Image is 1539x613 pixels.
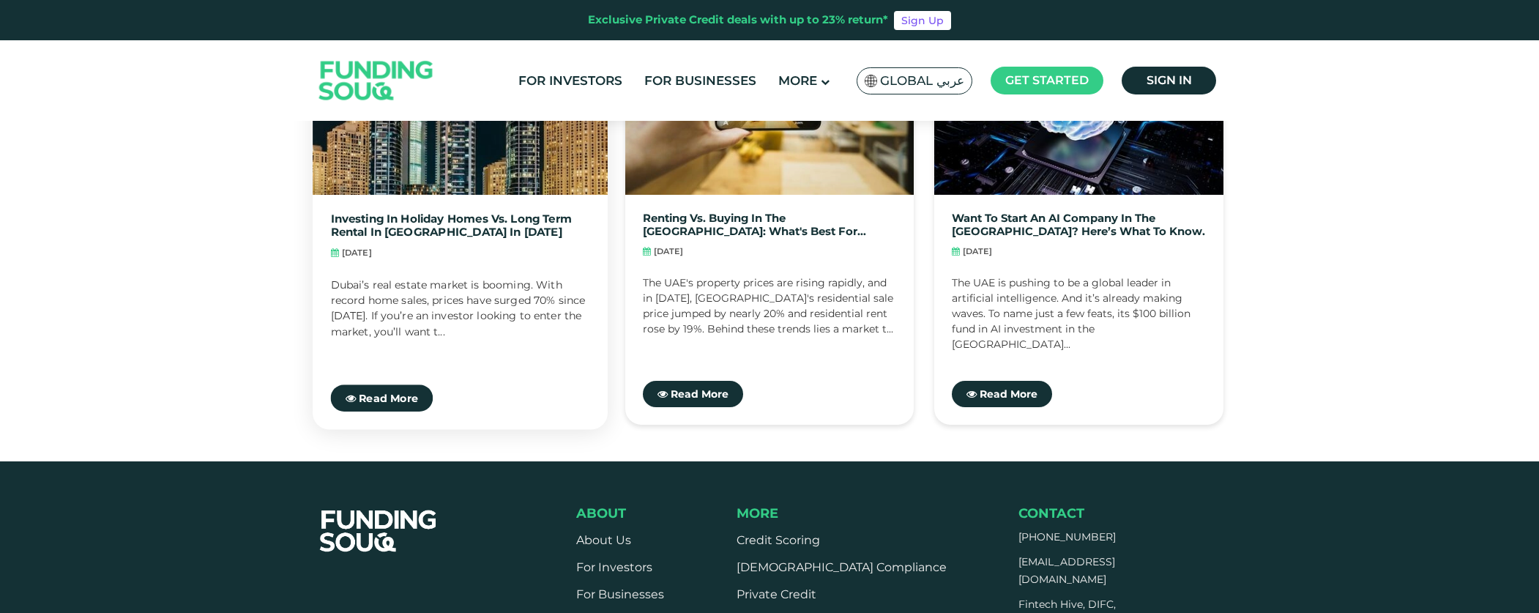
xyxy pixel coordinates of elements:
[1122,67,1216,94] a: Sign in
[894,11,951,30] a: Sign Up
[865,75,878,87] img: SA Flag
[980,387,1037,401] span: Read More
[952,381,1052,407] a: Read More
[1018,555,1115,586] a: [EMAIL_ADDRESS][DOMAIN_NAME]
[305,492,452,570] img: FooterLogo
[331,277,590,352] div: Dubai’s real estate market is booming. With record home sales, prices have surged 70% since [DATE...
[515,69,626,93] a: For Investors
[641,69,760,93] a: For Businesses
[952,275,1206,349] div: The UAE is pushing to be a global leader in artificial intelligence. And it’s already making wave...
[643,381,743,407] a: Read More
[1018,505,1084,521] span: Contact
[576,505,664,521] div: About
[1005,73,1089,87] span: Get started
[576,533,631,547] a: About Us
[331,384,433,411] a: Read More
[880,73,964,89] span: Global عربي
[576,560,652,574] a: For Investors
[654,245,683,258] span: [DATE]
[331,212,590,239] a: Investing in Holiday Homes vs. Long Term Rental in [GEOGRAPHIC_DATA] in [DATE]
[643,212,897,238] a: Renting vs. Buying in the [GEOGRAPHIC_DATA]: What's Best for Expats in [DATE]?
[671,387,728,401] span: Read More
[588,12,888,29] div: Exclusive Private Credit deals with up to 23% return*
[342,246,372,259] span: [DATE]
[576,587,664,601] a: For Businesses
[359,391,418,404] span: Read More
[1018,530,1116,543] a: [PHONE_NUMBER]
[737,560,947,574] a: [DEMOGRAPHIC_DATA] Compliance
[778,73,817,88] span: More
[737,505,778,521] span: More
[963,245,992,258] span: [DATE]
[1147,73,1192,87] span: Sign in
[643,275,897,349] div: The UAE's property prices are rising rapidly, and in [DATE], [GEOGRAPHIC_DATA]'s residential sale...
[305,44,448,118] img: Logo
[952,212,1206,238] a: Want To Start an AI Company in the [GEOGRAPHIC_DATA]? Here’s What To Know.
[313,23,608,194] img: blogImage
[737,533,820,547] a: Credit Scoring
[737,587,816,601] a: Private Credit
